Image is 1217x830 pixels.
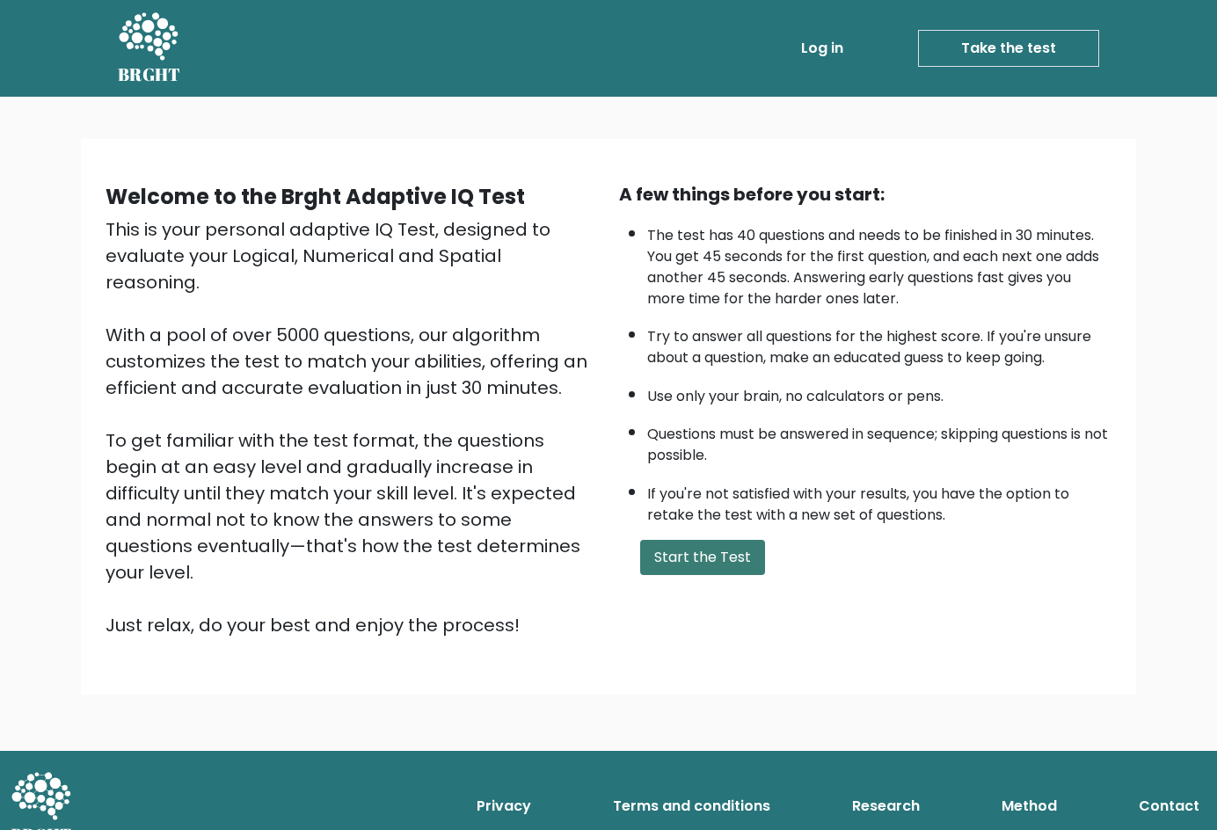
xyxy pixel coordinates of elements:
[794,31,850,66] a: Log in
[647,475,1111,526] li: If you're not satisfied with your results, you have the option to retake the test with a new set ...
[470,789,538,824] a: Privacy
[619,181,1111,207] div: A few things before you start:
[118,64,181,85] h5: BRGHT
[995,789,1064,824] a: Method
[647,317,1111,368] li: Try to answer all questions for the highest score. If you're unsure about a question, make an edu...
[647,216,1111,309] li: The test has 40 questions and needs to be finished in 30 minutes. You get 45 seconds for the firs...
[647,377,1111,407] li: Use only your brain, no calculators or pens.
[640,540,765,575] button: Start the Test
[918,30,1099,67] a: Take the test
[106,216,598,638] div: This is your personal adaptive IQ Test, designed to evaluate your Logical, Numerical and Spatial ...
[647,415,1111,466] li: Questions must be answered in sequence; skipping questions is not possible.
[845,789,927,824] a: Research
[106,182,525,211] b: Welcome to the Brght Adaptive IQ Test
[606,789,777,824] a: Terms and conditions
[1132,789,1206,824] a: Contact
[118,7,181,90] a: BRGHT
